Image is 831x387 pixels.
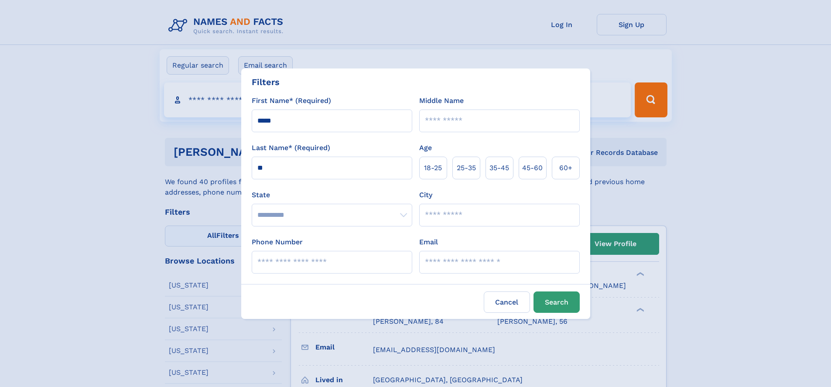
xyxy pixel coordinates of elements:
[522,163,543,173] span: 45‑60
[419,143,432,153] label: Age
[419,237,438,247] label: Email
[424,163,442,173] span: 18‑25
[252,75,280,89] div: Filters
[252,143,330,153] label: Last Name* (Required)
[559,163,572,173] span: 60+
[489,163,509,173] span: 35‑45
[457,163,476,173] span: 25‑35
[419,190,432,200] label: City
[252,96,331,106] label: First Name* (Required)
[419,96,464,106] label: Middle Name
[252,237,303,247] label: Phone Number
[252,190,412,200] label: State
[533,291,580,313] button: Search
[484,291,530,313] label: Cancel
